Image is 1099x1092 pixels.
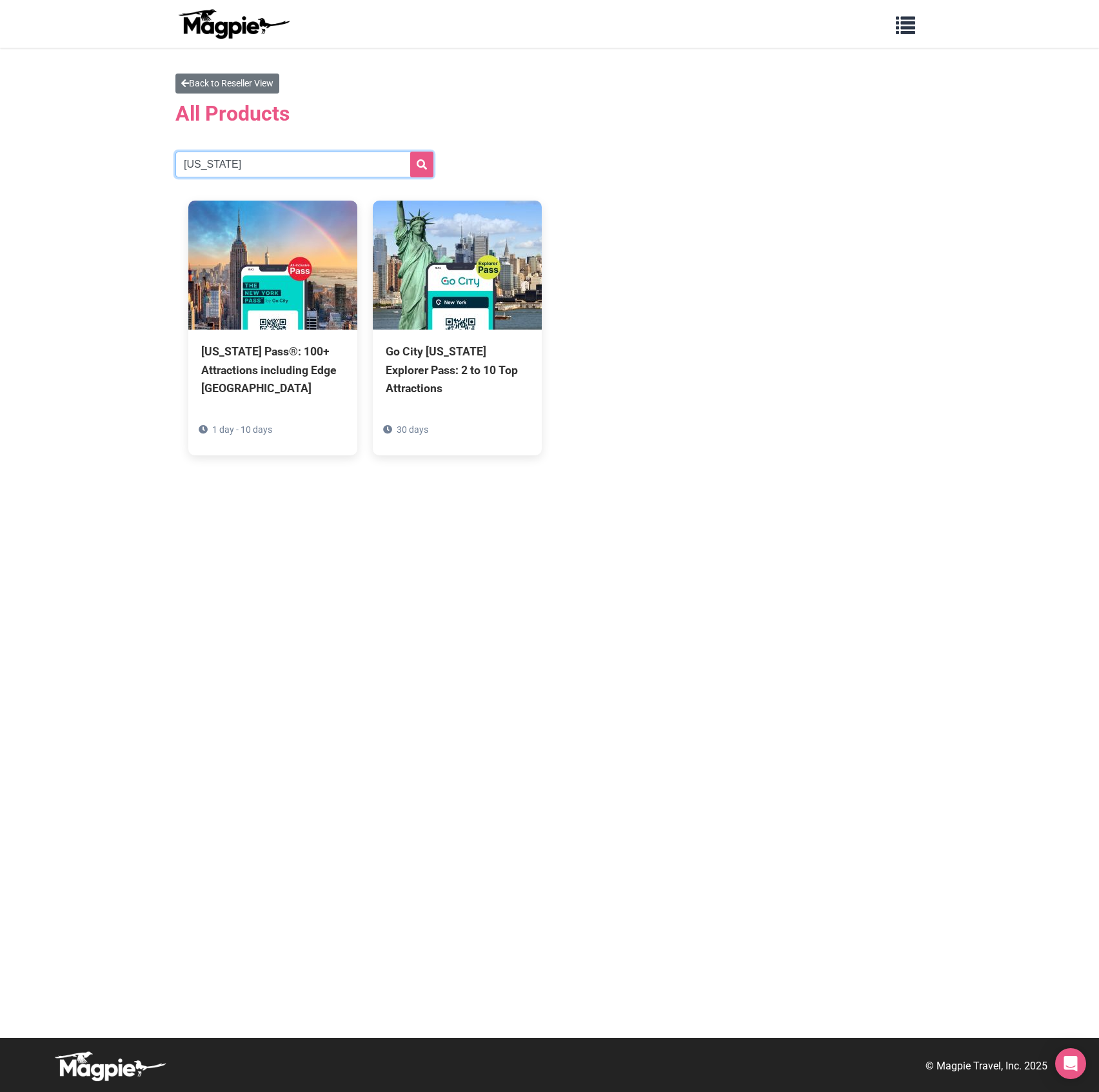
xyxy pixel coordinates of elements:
[175,152,433,177] input: Search products...
[386,342,529,397] div: Go City [US_STATE] Explorer Pass: 2 to 10 Top Attractions
[397,424,428,435] span: 30 days
[188,201,357,330] img: New York Pass®: 100+ Attractions including Edge NYC
[175,8,292,39] img: logo-ab69f6fb50320c5b225c76a69d11143b.png
[1055,1048,1086,1079] div: Open Intercom Messenger
[175,74,279,94] a: Back to Reseller View
[52,1051,168,1082] img: logo-white-d94fa1abed81b67a048b3d0f0ab5b955.png
[175,101,924,126] h2: All Products
[373,201,542,330] img: Go City New York Explorer Pass: 2 to 10 Top Attractions
[212,424,272,435] span: 1 day - 10 days
[201,342,344,397] div: [US_STATE] Pass®: 100+ Attractions including Edge [GEOGRAPHIC_DATA]
[926,1058,1047,1075] p: © Magpie Travel, Inc. 2025
[188,201,357,455] a: [US_STATE] Pass®: 100+ Attractions including Edge [GEOGRAPHIC_DATA] 1 day - 10 days
[373,201,542,455] a: Go City [US_STATE] Explorer Pass: 2 to 10 Top Attractions 30 days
